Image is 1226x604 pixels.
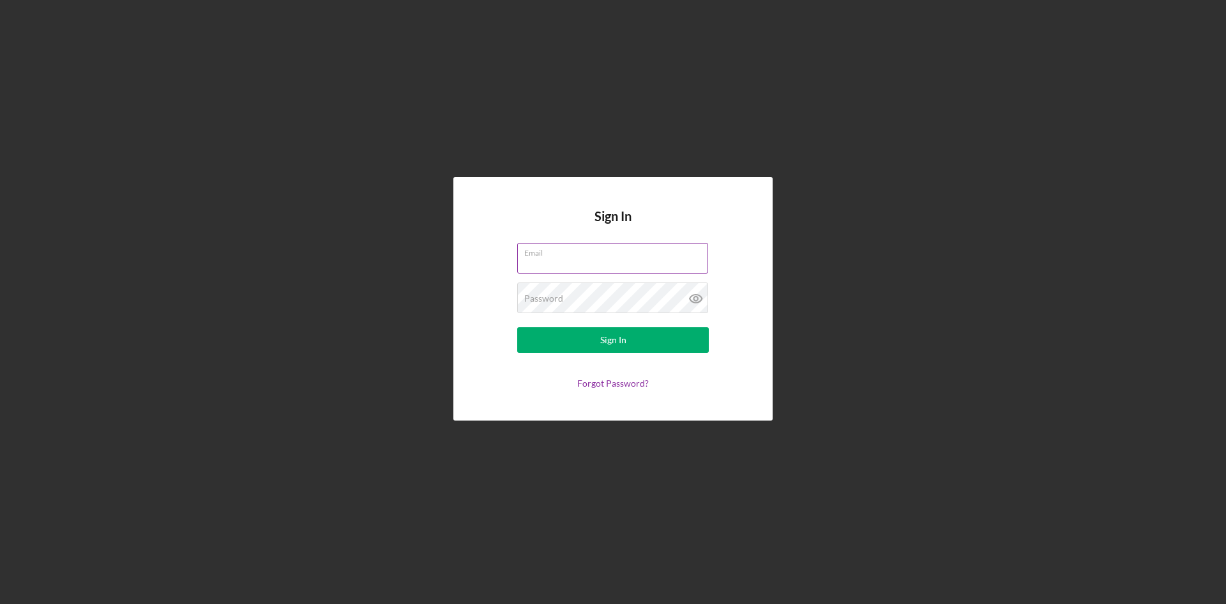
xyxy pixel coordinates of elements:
button: Sign In [517,327,709,353]
label: Password [524,293,563,304]
a: Forgot Password? [577,378,649,389]
label: Email [524,244,708,258]
div: Sign In [600,327,626,353]
h4: Sign In [594,209,632,243]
